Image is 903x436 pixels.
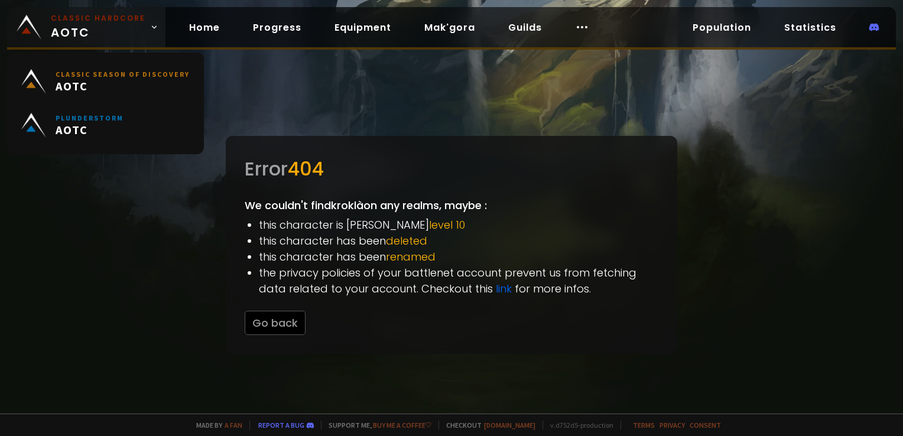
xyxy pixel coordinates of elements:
a: Report a bug [258,421,304,430]
li: the privacy policies of your battlenet account prevent us from fetching data related to your acco... [259,265,658,297]
span: v. d752d5 - production [543,421,613,430]
a: Home [180,15,229,40]
li: this character has been [259,249,658,265]
span: 404 [288,155,324,182]
a: Mak'gora [415,15,485,40]
a: Statistics [775,15,846,40]
span: AOTC [56,79,190,93]
a: Guilds [499,15,551,40]
div: Error [245,155,658,183]
li: this character is [PERSON_NAME] [259,217,658,233]
a: a fan [225,421,242,430]
a: Progress [243,15,311,40]
a: Consent [690,421,721,430]
div: We couldn't find kroklà on any realms, maybe : [226,136,677,354]
li: this character has been [259,233,658,249]
small: Classic Hardcore [51,13,145,24]
span: Made by [189,421,242,430]
span: AOTC [56,122,124,137]
span: renamed [386,249,436,264]
a: PlunderstormAOTC [14,103,197,147]
a: Population [683,15,761,40]
a: Privacy [660,421,685,430]
span: AOTC [51,13,145,41]
a: [DOMAIN_NAME] [484,421,535,430]
a: link [496,281,512,296]
a: Go back [245,315,306,330]
span: deleted [386,233,427,248]
span: level 10 [429,217,465,232]
a: Buy me a coffee [373,421,431,430]
small: Plunderstorm [56,113,124,122]
a: Classic Season of DiscoveryAOTC [14,60,197,103]
a: Classic HardcoreAOTC [7,7,165,47]
button: Go back [245,311,306,335]
a: Equipment [325,15,401,40]
span: Checkout [438,421,535,430]
span: Support me, [321,421,431,430]
small: Classic Season of Discovery [56,70,190,79]
a: Terms [633,421,655,430]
